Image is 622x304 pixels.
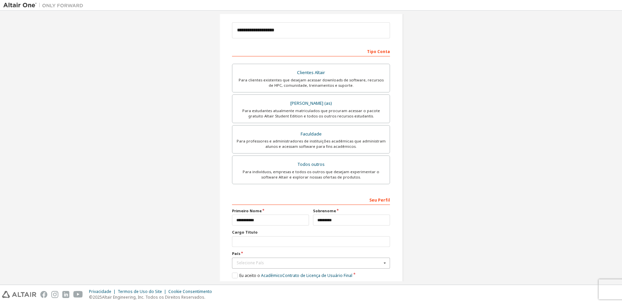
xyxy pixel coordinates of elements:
[236,77,386,88] div: Para clientes existentes que desejam acessar downloads de software, recursos de HPC, comunidade, ...
[40,291,47,298] img: facebook.svg
[2,291,36,298] img: altair_logo.svg
[73,291,83,298] img: youtube.svg
[232,273,352,278] label: Eu aceito o
[236,129,386,139] div: Faculdade
[232,251,390,256] label: País
[236,99,386,108] div: [PERSON_NAME] (as)
[232,194,390,205] div: Seu Perfil
[236,108,386,119] div: Para estudantes atualmente matriculados que procuram acessar o pacote gratuito Altair Student Edi...
[62,291,69,298] img: linkedin.svg
[51,291,58,298] img: instagram.svg
[232,46,390,56] div: Tipo Conta
[261,273,352,278] a: Acadêmico Contrato de Licença de Usuário Final
[232,230,390,235] label: Cargo Título
[236,160,386,169] div: Todos outros
[168,289,216,294] div: Cookie Consentimento
[118,289,168,294] div: Termos de Uso do Site
[313,208,390,214] label: Sobrenome
[236,138,386,149] div: Para professores e administradores de instituições acadêmicas que administram alunos e acessam so...
[3,2,87,9] img: Altair One
[236,169,386,180] div: Para indivíduos, empresas e todos os outros que desejam experimentar o software Altair e explorar...
[232,208,309,214] label: Primeiro Nome
[236,68,386,77] div: Clientes Altair
[89,289,118,294] div: Privacidade
[237,261,382,265] div: Selecione País
[89,294,216,300] p: © 2025 Altair Engineering, Inc. Todos os Direitos Reservados.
